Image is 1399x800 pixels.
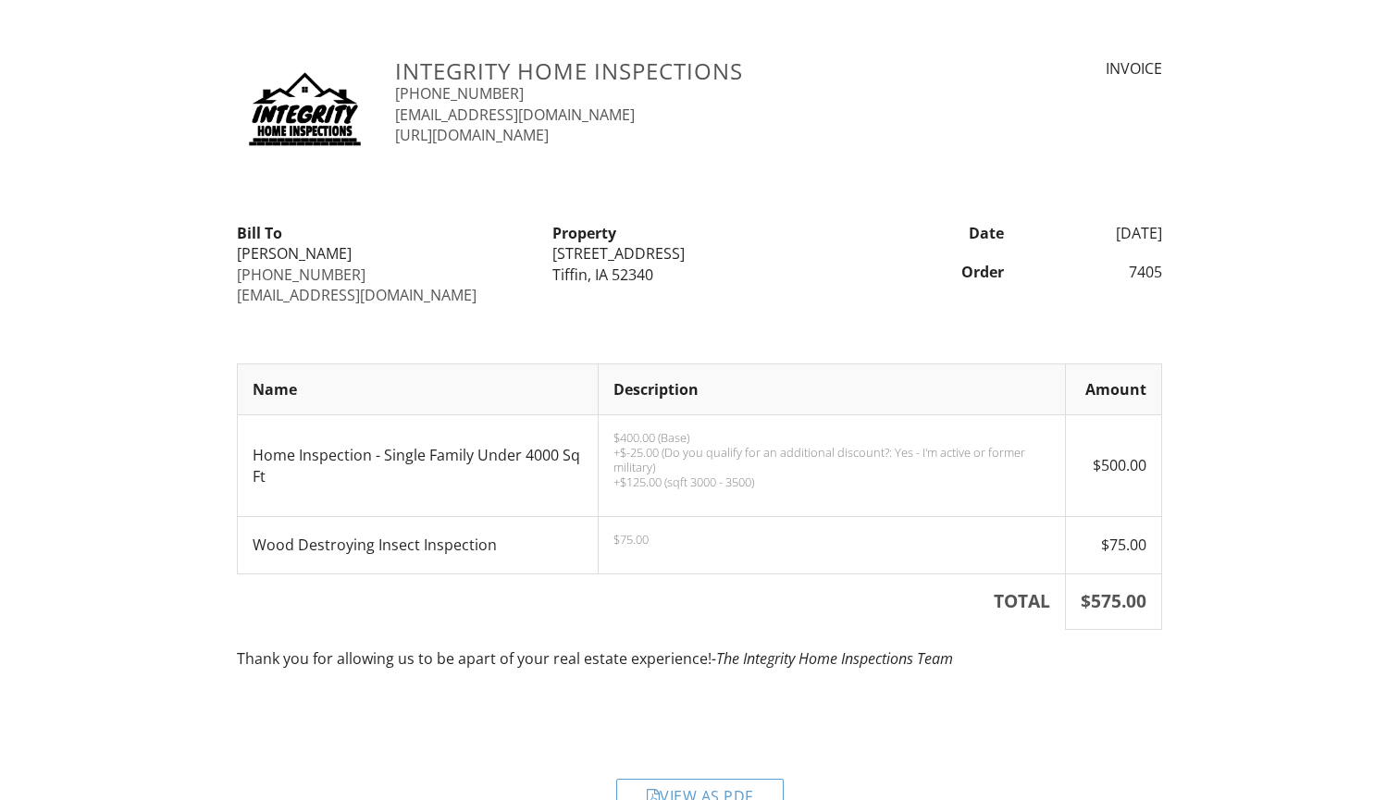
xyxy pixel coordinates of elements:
[395,58,925,83] h3: Integrity Home Inspections
[1065,415,1161,517] td: $500.00
[858,223,1016,243] div: Date
[552,243,846,264] div: [STREET_ADDRESS]
[238,363,599,414] th: Name
[238,573,1066,629] th: TOTAL
[238,516,599,573] td: Wood Destroying Insect Inspection
[712,648,953,669] em: -The Integrity Home Inspections Team
[238,415,599,517] td: Home Inspection - Single Family Under 4000 Sq Ft
[237,648,1162,669] p: Thank you for allowing us to be apart of your real estate experience!
[1065,363,1161,414] th: Amount
[237,223,282,243] strong: Bill To
[1015,223,1173,243] div: [DATE]
[552,265,846,285] div: Tiffin, IA 52340
[947,58,1162,79] div: INVOICE
[237,285,477,305] a: [EMAIL_ADDRESS][DOMAIN_NAME]
[395,105,635,125] a: [EMAIL_ADDRESS][DOMAIN_NAME]
[613,430,1050,489] p: $400.00 (Base) +$-25.00 (Do you qualify for an additional discount?: Yes - I'm active or former m...
[395,83,524,104] a: [PHONE_NUMBER]
[1065,573,1161,629] th: $575.00
[598,363,1065,414] th: Description
[237,243,530,264] div: [PERSON_NAME]
[237,58,373,160] img: New_Style_Logo.jpg
[1065,516,1161,573] td: $75.00
[1015,262,1173,282] div: 7405
[395,125,549,145] a: [URL][DOMAIN_NAME]
[552,223,616,243] strong: Property
[237,265,365,285] a: [PHONE_NUMBER]
[858,262,1016,282] div: Order
[613,532,1050,547] p: $75.00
